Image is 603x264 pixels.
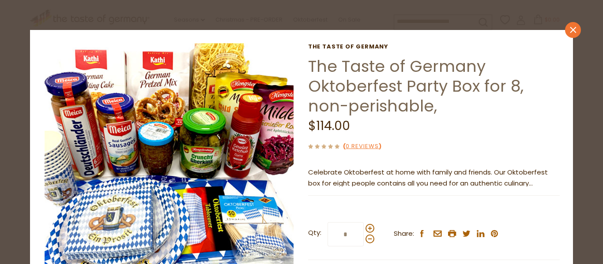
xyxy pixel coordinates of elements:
[308,55,524,117] a: The Taste of Germany Oktoberfest Party Box for 8, non-perishable,
[308,117,350,134] span: $114.00
[328,222,364,246] input: Qty:
[343,142,381,150] span: ( )
[346,142,379,151] a: 0 Reviews
[308,43,560,50] a: The Taste of Germany
[308,167,560,189] p: Celebrate Oktoberfest at home with family and friends. Our Oktoberfest box for eight people conta...
[394,228,414,239] span: Share:
[308,227,321,238] strong: Qty:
